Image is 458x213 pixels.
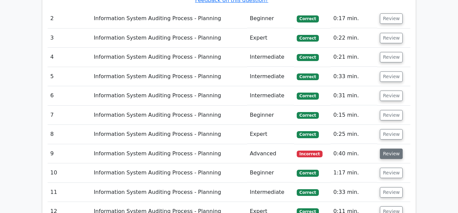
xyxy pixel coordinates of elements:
[297,73,319,80] span: Correct
[380,71,403,82] button: Review
[297,112,319,119] span: Correct
[91,144,247,163] td: Information System Auditing Process - Planning
[331,48,377,67] td: 0:21 min.
[247,125,294,144] td: Expert
[48,163,91,182] td: 10
[331,86,377,105] td: 0:31 min.
[91,183,247,202] td: Information System Auditing Process - Planning
[380,91,403,101] button: Review
[247,9,294,28] td: Beginner
[380,13,403,24] button: Review
[91,86,247,105] td: Information System Auditing Process - Planning
[91,9,247,28] td: Information System Auditing Process - Planning
[48,9,91,28] td: 2
[91,106,247,125] td: Information System Auditing Process - Planning
[297,15,319,22] span: Correct
[331,67,377,86] td: 0:33 min.
[297,54,319,61] span: Correct
[380,129,403,140] button: Review
[331,163,377,182] td: 1:17 min.
[91,67,247,86] td: Information System Auditing Process - Planning
[48,29,91,48] td: 3
[247,183,294,202] td: Intermediate
[48,106,91,125] td: 7
[297,35,319,42] span: Correct
[91,125,247,144] td: Information System Auditing Process - Planning
[247,86,294,105] td: Intermediate
[380,149,403,159] button: Review
[380,33,403,43] button: Review
[247,106,294,125] td: Beginner
[297,151,323,157] span: Incorrect
[297,189,319,196] span: Correct
[331,183,377,202] td: 0:33 min.
[331,125,377,144] td: 0:25 min.
[91,163,247,182] td: Information System Auditing Process - Planning
[48,67,91,86] td: 5
[48,144,91,163] td: 9
[331,29,377,48] td: 0:22 min.
[380,110,403,120] button: Review
[247,67,294,86] td: Intermediate
[297,131,319,138] span: Correct
[331,144,377,163] td: 0:40 min.
[297,170,319,176] span: Correct
[247,144,294,163] td: Advanced
[247,29,294,48] td: Expert
[48,48,91,67] td: 4
[91,29,247,48] td: Information System Auditing Process - Planning
[380,168,403,178] button: Review
[331,9,377,28] td: 0:17 min.
[380,187,403,198] button: Review
[48,86,91,105] td: 6
[48,125,91,144] td: 8
[91,48,247,67] td: Information System Auditing Process - Planning
[247,163,294,182] td: Beginner
[380,52,403,62] button: Review
[297,93,319,99] span: Correct
[48,183,91,202] td: 11
[331,106,377,125] td: 0:15 min.
[247,48,294,67] td: Intermediate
